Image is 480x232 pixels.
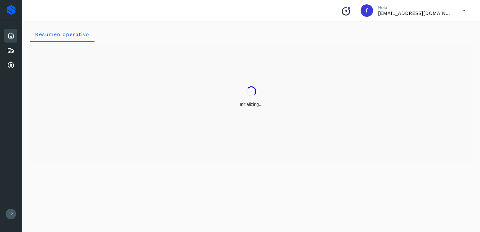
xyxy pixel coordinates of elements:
div: Embarques [4,44,17,57]
p: facturacion@protransport.com.mx [378,10,452,16]
span: Resumen operativo [35,31,90,37]
div: Cuentas por cobrar [4,59,17,72]
div: Inicio [4,29,17,43]
p: Hola, [378,5,452,10]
